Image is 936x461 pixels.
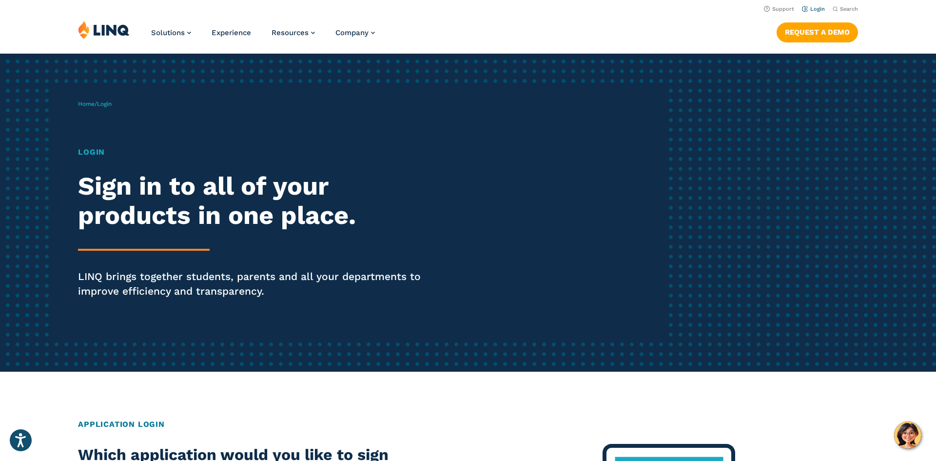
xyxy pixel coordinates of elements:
[777,22,858,42] a: Request a Demo
[97,100,112,107] span: Login
[78,20,130,39] img: LINQ | K‑12 Software
[78,269,439,299] p: LINQ brings together students, parents and all your departments to improve efficiency and transpa...
[833,5,858,13] button: Open Search Bar
[335,28,369,37] span: Company
[78,100,112,107] span: /
[212,28,251,37] a: Experience
[764,6,794,12] a: Support
[151,28,191,37] a: Solutions
[151,20,375,53] nav: Primary Navigation
[78,172,439,230] h2: Sign in to all of your products in one place.
[151,28,185,37] span: Solutions
[272,28,309,37] span: Resources
[78,146,439,158] h1: Login
[272,28,315,37] a: Resources
[777,20,858,42] nav: Button Navigation
[78,419,858,430] h2: Application Login
[802,6,825,12] a: Login
[894,421,921,449] button: Hello, have a question? Let’s chat.
[335,28,375,37] a: Company
[78,100,95,107] a: Home
[840,6,858,12] span: Search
